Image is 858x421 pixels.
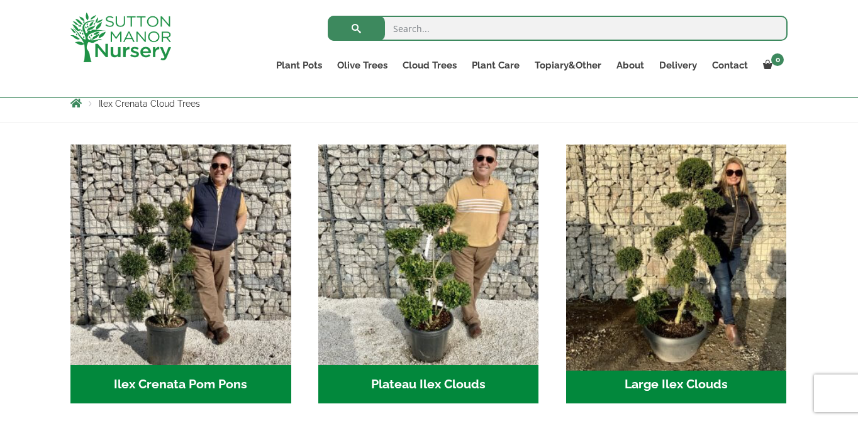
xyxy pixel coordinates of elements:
a: Plant Care [464,57,527,74]
nav: Breadcrumbs [70,98,788,108]
a: Topiary&Other [527,57,609,74]
a: Visit product category Large Ilex Clouds [566,145,787,403]
img: Large Ilex Clouds [560,139,792,370]
span: 0 [771,53,784,66]
span: Ilex Crenata Cloud Trees [99,99,200,109]
img: Ilex Crenata Pom Pons [70,145,291,365]
h2: Plateau Ilex Clouds [318,365,539,404]
a: Contact [705,57,755,74]
a: 0 [755,57,788,74]
h2: Ilex Crenata Pom Pons [70,365,291,404]
a: Visit product category Plateau Ilex Clouds [318,145,539,403]
a: Plant Pots [269,57,330,74]
a: Cloud Trees [395,57,464,74]
a: Delivery [652,57,705,74]
a: Olive Trees [330,57,395,74]
img: Plateau Ilex Clouds [318,145,539,365]
img: logo [70,13,171,62]
a: About [609,57,652,74]
a: Visit product category Ilex Crenata Pom Pons [70,145,291,403]
input: Search... [328,16,788,41]
h2: Large Ilex Clouds [566,365,787,404]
